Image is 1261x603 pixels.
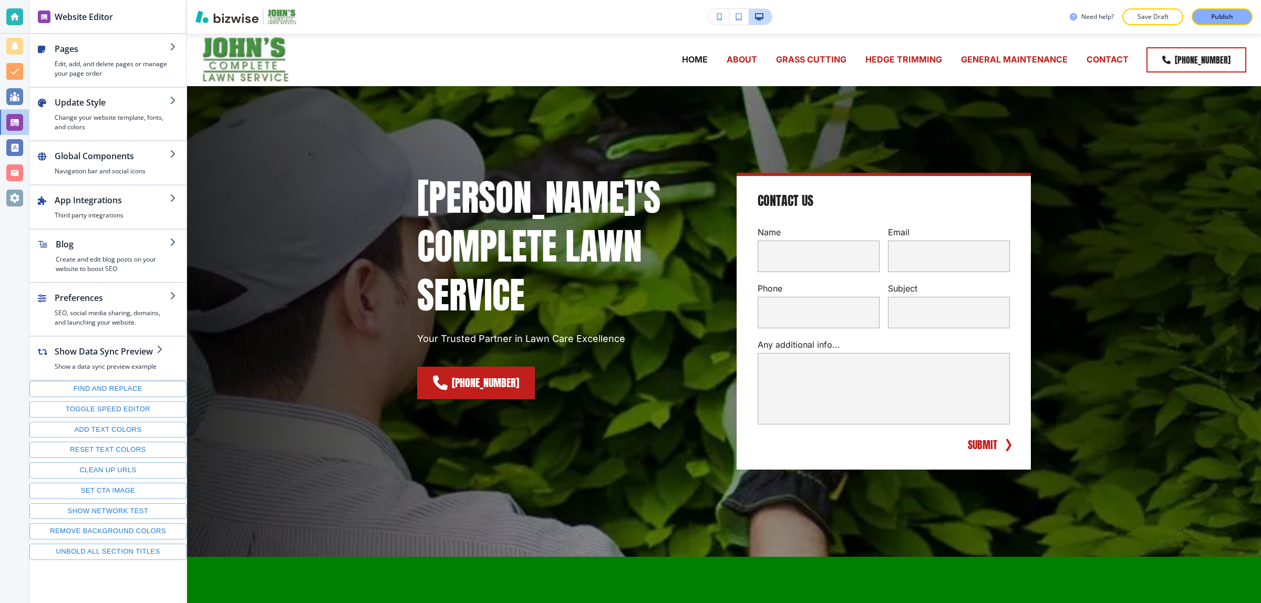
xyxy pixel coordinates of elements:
p: HOME [682,54,708,66]
h4: Show a data sync preview example [55,362,157,371]
h4: Change your website template, fonts, and colors [55,113,170,132]
button: Set CTA image [29,483,187,499]
button: Find and replace [29,381,187,397]
img: John's Complete Lawn Service [203,37,288,81]
h4: Third party integrations [55,211,170,220]
h3: Need help? [1081,12,1114,22]
button: Toggle speed editor [29,401,187,418]
h2: Website Editor [55,11,113,23]
h4: Edit, add, and delete pages or manage your page order [55,59,170,78]
button: Reset text colors [29,442,187,458]
h2: Blog [56,238,170,251]
button: Publish [1192,8,1253,25]
h4: SEO, social media sharing, domains, and launching your website. [55,308,170,327]
h2: Update Style [55,96,170,109]
button: PagesEdit, add, and delete pages or manage your page order [29,34,187,87]
h2: Show Data Sync Preview [55,345,157,358]
p: GENERAL MAINTENANCE [961,54,1068,66]
p: GRASS CUTTING [776,54,846,66]
button: Save Draft [1122,8,1183,25]
p: Any additional info... [758,339,1010,351]
button: Add text colors [29,422,187,438]
p: ABOUT [727,54,757,66]
p: Name [758,226,880,238]
img: editor icon [38,11,50,23]
h4: Navigation bar and social icons [55,167,170,176]
p: HEDGE TRIMMING [865,54,942,66]
img: Bizwise Logo [195,11,259,23]
button: PreferencesSEO, social media sharing, domains, and launching your website. [29,283,187,336]
a: [PHONE_NUMBER] [1146,47,1246,72]
h2: Global Components [55,150,170,162]
button: Update StyleChange your website template, fonts, and colors [29,88,187,140]
h2: Preferences [55,292,170,304]
p: CONTACT [1087,54,1129,66]
h4: Contact Us [758,193,813,210]
img: Your Logo [268,9,296,24]
p: Subject [888,283,1010,295]
button: Global ComponentsNavigation bar and social icons [29,141,187,184]
button: BlogCreate and edit blog posts on your website to boost SEO [29,230,187,282]
button: Clean up URLs [29,462,187,479]
p: Phone [758,283,880,295]
h2: Pages [55,43,170,55]
p: Email [888,226,1010,238]
a: [PHONE_NUMBER] [417,367,535,399]
h4: Create and edit blog posts on your website to boost SEO [56,255,170,274]
button: Show Data Sync PreviewShow a data sync preview example [29,337,173,380]
button: Unbold all section titles [29,544,187,560]
p: Your Trusted Partner in Lawn Care Excellence [417,332,711,346]
h2: App Integrations [55,194,170,206]
p: [PERSON_NAME]'S COMPLETE LAWN SERVICE [417,173,711,319]
p: Save Draft [1136,12,1170,22]
button: Show network test [29,503,187,519]
button: SUBMIT [966,437,999,453]
p: Publish [1211,12,1233,22]
button: App IntegrationsThird party integrations [29,185,187,228]
button: Remove background colors [29,523,187,539]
